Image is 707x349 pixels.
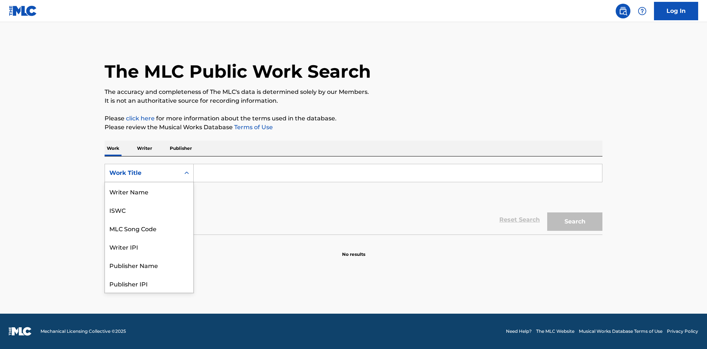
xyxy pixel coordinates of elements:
span: Mechanical Licensing Collective © 2025 [41,328,126,335]
div: ISWC [105,201,193,219]
img: MLC Logo [9,6,37,16]
div: Publisher Name [105,256,193,274]
p: It is not an authoritative source for recording information. [105,96,602,105]
p: The accuracy and completeness of The MLC's data is determined solely by our Members. [105,88,602,96]
div: Work Title [109,169,176,177]
img: search [619,7,627,15]
div: Publisher IPI [105,274,193,293]
h1: The MLC Public Work Search [105,60,371,82]
form: Search Form [105,164,602,235]
p: Please for more information about the terms used in the database. [105,114,602,123]
div: MLC Song Code [105,219,193,237]
a: The MLC Website [536,328,574,335]
a: Terms of Use [233,124,273,131]
p: Publisher [168,141,194,156]
iframe: Chat Widget [670,314,707,349]
div: Help [635,4,650,18]
a: Log In [654,2,698,20]
p: Writer [135,141,154,156]
div: Writer Name [105,182,193,201]
a: Public Search [616,4,630,18]
a: click here [126,115,155,122]
p: No results [342,242,365,258]
img: logo [9,327,32,336]
p: Please review the Musical Works Database [105,123,602,132]
a: Privacy Policy [667,328,698,335]
a: Need Help? [506,328,532,335]
img: help [638,7,647,15]
p: Work [105,141,122,156]
a: Musical Works Database Terms of Use [579,328,662,335]
div: Writer IPI [105,237,193,256]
